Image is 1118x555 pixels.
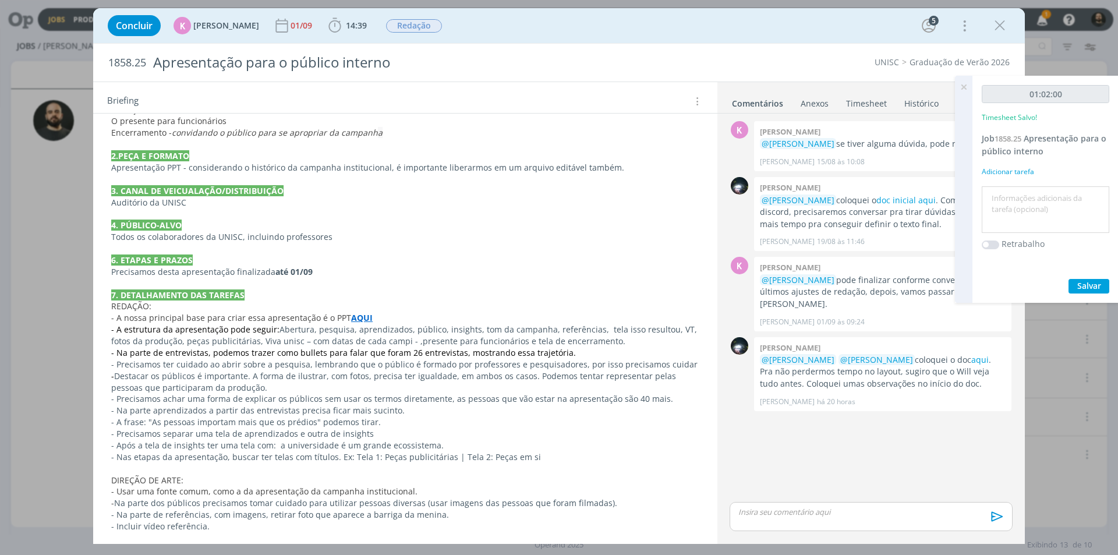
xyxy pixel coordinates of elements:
div: Adicionar tarefa [982,167,1109,177]
p: - Precisamos achar uma forma de explicar os públicos sem usar os termos diretamente, as pessoas q... [111,393,699,405]
p: - Na parte de referências, com imagens, retirar foto que aparece a barriga da menina. [111,509,699,521]
p: [PERSON_NAME] [760,317,815,327]
span: O presente para funcionários [111,115,227,126]
a: doc inicial aqui [876,195,936,206]
span: @[PERSON_NAME] [762,354,834,365]
p: - A frase: "As pessoas importam mais que os prédios" podemos tirar. [111,416,699,428]
span: [PERSON_NAME] [193,22,259,30]
button: K[PERSON_NAME] [174,17,259,34]
span: Briefing [107,94,139,109]
p: [PERSON_NAME] [760,397,815,407]
strong: 7. DETALHAMENTO DAS TAREFAS [111,289,245,301]
span: - Na parte de entrevistas, podemos trazer como bullets para falar que foram 26 entrevistas, mostr... [111,347,576,358]
span: - A estrutura da apresentação pode seguir: [111,324,279,335]
span: Encerramento - [111,127,172,138]
p: - Quando formos mostrar fotos da produção, fazer um mosaico - Podemos ter 1 a 2 telas com isso. [111,532,699,544]
p: Destacar os públicos é importante. A forma de ilustrar, com fotos, precisa ter igualdade, em ambo... [111,370,699,394]
b: [PERSON_NAME] [760,342,820,353]
p: se tiver alguma dúvida, pode nos acionar [760,138,1006,150]
p: Timesheet Salvo! [982,112,1037,123]
span: Concluir [116,21,153,30]
p: - Na parte aprendizados a partir das entrevistas precisa ficar mais sucinto. [111,405,699,416]
p: pode finalizar conforme conversamos os últimos ajustes de redação, depois, vamos passar com [PERS... [760,274,1006,310]
a: AQUI [351,312,373,323]
span: - [111,497,114,508]
span: 15/08 às 10:08 [817,157,865,167]
strong: 3. CANAL DE VEICUALAÇÃO/DISTRIBUIÇÃO [111,185,284,196]
span: 19/08 às 11:46 [817,236,865,247]
div: K [731,257,748,274]
div: dialog [93,8,1025,544]
p: Precisamos desta apresentação finalizada [111,266,699,278]
span: - A nossa principal base para criar essa apresentação é o PPT [111,312,351,323]
span: 1858.25 [108,56,146,69]
button: 14:39 [326,16,370,35]
button: Salvar [1069,279,1109,294]
p: - Após a tela de insights ter uma tela com: a universidade é um grande ecossistema. [111,440,699,451]
span: Redação [386,19,442,33]
div: Apresentação para o público interno [148,48,629,77]
a: aqui [971,354,989,365]
p: - Precisamos separar uma tela de aprendizados e outra de insights [111,428,699,440]
button: 5 [919,16,938,35]
img: G [731,177,748,195]
em: convidando o público para se apropriar da campanh [172,127,378,138]
p: Apresentação PPT - considerando o histórico da campanha institucional, é importante liberarmos em... [111,162,699,174]
strong: 2.PEÇA E FORMATO [111,150,189,161]
span: @[PERSON_NAME] [762,274,834,285]
a: Histórico [904,93,939,109]
span: - [111,370,114,381]
p: - Precisamos ter cuidado ao abrir sobre a pesquisa, lembrando que o público é formado por profess... [111,359,699,370]
p: coloquei o . Como falei por discord, precisaremos conversar pra tirar dúvidas e prever mais tempo... [760,195,1006,230]
p: Auditório da UNISC [111,197,699,208]
span: Salvar [1077,280,1101,291]
p: Abertura, pesquisa, aprendizados, público, insights, tom da campanha, referências, tela isso resu... [111,324,699,347]
span: @[PERSON_NAME] [840,354,913,365]
b: [PERSON_NAME] [760,126,820,137]
a: UNISC [875,56,899,68]
strong: 4. PÚBLICO-ALVO [111,220,182,231]
b: [PERSON_NAME] [760,262,820,273]
strong: até 01/09 [275,266,313,277]
div: K [174,17,191,34]
p: [PERSON_NAME] [760,157,815,167]
button: Concluir [108,15,161,36]
span: @[PERSON_NAME] [762,138,834,149]
p: Todos os colaboradores da UNISC, incluindo professores [111,231,699,243]
span: DIREÇÃO DE ARTE: [111,475,183,486]
a: Timesheet [845,93,887,109]
div: 01/09 [291,22,314,30]
span: 14:39 [346,20,367,31]
label: Retrabalho [1002,238,1045,250]
p: coloquei o doc . Pra não perdermos tempo no layout, sugiro que o Will veja tudo antes. Coloquei u... [760,354,1006,390]
div: Anexos [801,98,829,109]
a: Graduação de Verão 2026 [910,56,1010,68]
p: - Nas etapas da apresentação, buscar ter telas com títulos. Ex: Tela 1: Peças publicitárias | Tel... [111,451,699,463]
img: G [731,337,748,355]
span: - Usar uma fonte comum, como a da apresentação da campanha institucional. [111,486,418,497]
a: Comentários [731,93,784,109]
p: [PERSON_NAME] [760,236,815,247]
div: K [731,121,748,139]
strong: 6. ETAPAS E PRAZOS [111,254,193,266]
a: Job1858.25Apresentação para o público interno [982,133,1106,157]
p: - Incluir vídeo referência. [111,521,699,532]
span: 1858.25 [995,133,1021,144]
span: REDAÇÃO: [111,301,151,312]
span: @[PERSON_NAME] [762,195,834,206]
div: 5 [929,16,939,26]
span: Apresentação para o público interno [982,133,1106,157]
em: a [378,127,383,138]
b: [PERSON_NAME] [760,182,820,193]
button: Redação [385,19,443,33]
span: há 20 horas [817,397,855,407]
p: Na parte dos públicos precisamos tomar cuidado para utilizar pessoas diversas (usar imagens das p... [111,497,699,509]
span: 01/09 às 09:24 [817,317,865,327]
